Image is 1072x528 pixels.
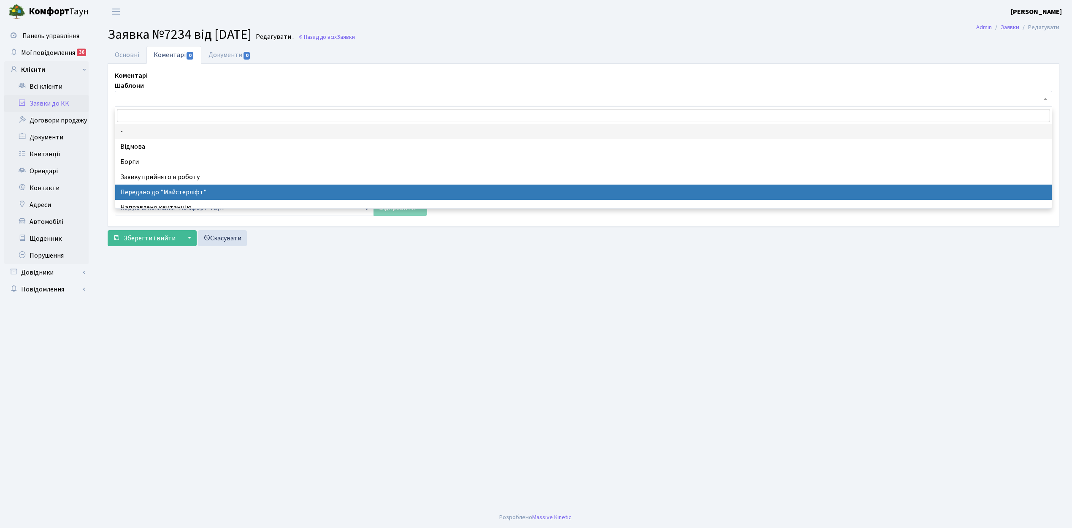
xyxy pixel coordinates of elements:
[120,95,1042,103] span: -
[108,25,252,44] span: Заявка №7234 від [DATE]
[499,513,573,522] div: Розроблено .
[4,180,89,196] a: Контакти
[4,44,89,61] a: Мої повідомлення36
[7,7,930,16] body: Rich Text Area. Press ALT-0 for help.
[1001,23,1019,32] a: Заявки
[115,169,1051,185] li: Заявку прийнято в роботу
[4,129,89,146] a: Документи
[201,46,258,64] a: Документи
[198,230,247,246] a: Скасувати
[115,91,1052,107] span: -
[4,281,89,298] a: Повідомлення
[187,52,193,60] span: 0
[21,48,75,57] span: Мої повідомлення
[4,230,89,247] a: Щоденник
[4,247,89,264] a: Порушення
[4,146,89,163] a: Квитанції
[4,61,89,78] a: Клієнти
[115,200,1051,215] li: Направлено квитанцію
[29,5,69,18] b: Комфорт
[115,154,1051,169] li: Борги
[4,196,89,213] a: Адреси
[4,95,89,112] a: Заявки до КК
[964,19,1072,36] nav: breadcrumb
[4,112,89,129] a: Договори продажу
[8,3,25,20] img: logo.png
[108,46,146,64] a: Основні
[115,81,144,91] label: Шаблони
[4,78,89,95] a: Всі клієнти
[4,27,89,44] a: Панель управління
[106,5,127,19] button: Переключити навігацію
[115,139,1051,154] li: Відмова
[146,46,201,64] a: Коментарі
[115,185,1051,200] li: Передано до "Майстерліфт"
[1011,7,1062,16] b: [PERSON_NAME]
[115,71,148,81] label: Коментарі
[532,513,571,522] a: Massive Kinetic
[108,230,181,246] button: Зберегти і вийти
[4,213,89,230] a: Автомобілі
[29,5,89,19] span: Таун
[298,33,355,41] a: Назад до всіхЗаявки
[22,31,79,41] span: Панель управління
[1019,23,1059,32] li: Редагувати
[77,49,86,56] div: 36
[115,124,1051,139] li: -
[976,23,992,32] a: Admin
[124,234,176,243] span: Зберегти і вийти
[4,163,89,180] a: Орендарі
[4,264,89,281] a: Довідники
[244,52,250,60] span: 0
[337,33,355,41] span: Заявки
[254,33,294,41] small: Редагувати .
[1011,7,1062,17] a: [PERSON_NAME]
